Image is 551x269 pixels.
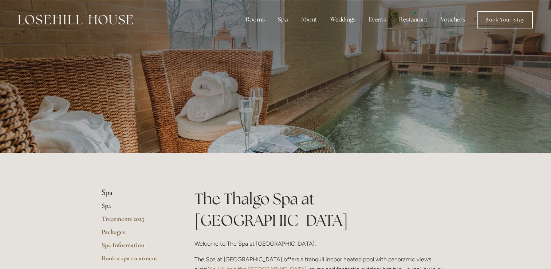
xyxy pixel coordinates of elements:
[18,15,133,24] img: Losehill House
[102,254,171,267] a: Book a spa treatment
[272,12,294,27] div: Spa
[194,188,450,231] h1: The Thalgo Spa at [GEOGRAPHIC_DATA]
[477,11,533,28] a: Book Your Stay
[295,12,323,27] div: About
[102,228,171,241] a: Packages
[194,239,450,249] p: Welcome to The Spa at [GEOGRAPHIC_DATA].
[102,202,171,215] a: Spa
[102,241,171,254] a: Spa Information
[102,188,171,198] li: Spa
[240,12,271,27] div: Rooms
[393,12,433,27] div: Restaurant
[363,12,392,27] div: Events
[324,12,361,27] div: Weddings
[435,12,471,27] a: Vouchers
[102,215,171,228] a: Treatments 2025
